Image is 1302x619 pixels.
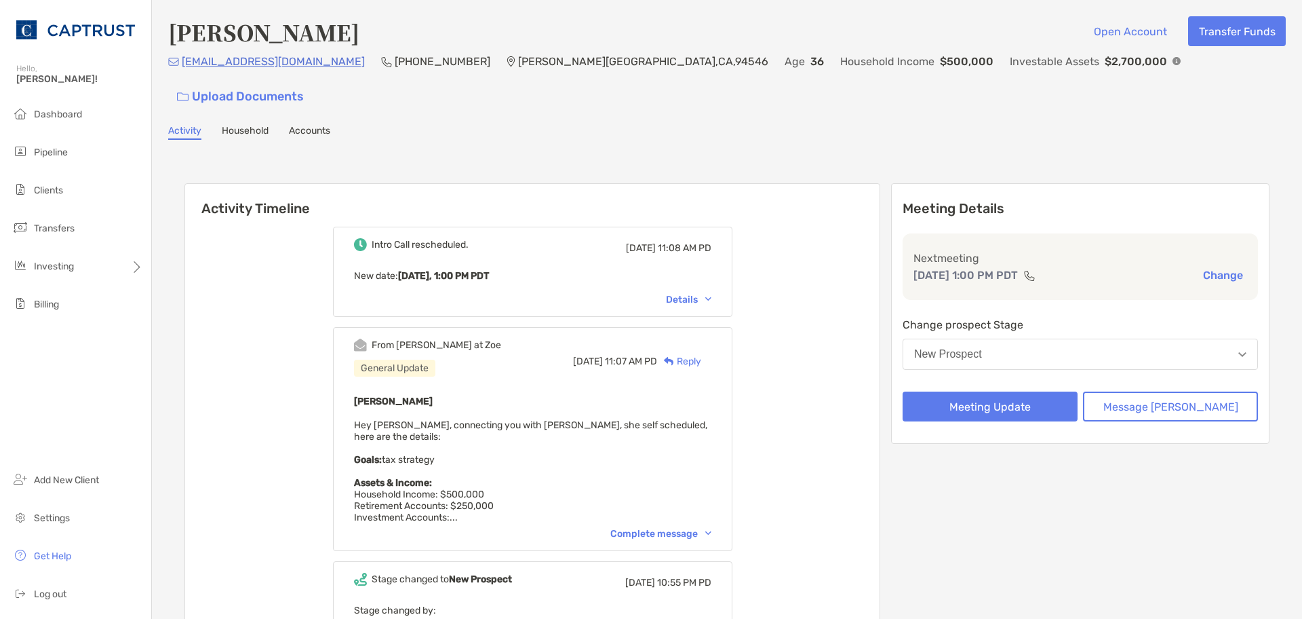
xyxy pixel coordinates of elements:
[705,531,711,536] img: Chevron icon
[34,185,63,196] span: Clients
[12,143,28,160] img: pipeline icon
[657,354,701,369] div: Reply
[1083,16,1177,46] button: Open Account
[16,73,143,85] span: [PERSON_NAME]!
[664,357,674,366] img: Reply icon
[903,200,1258,217] p: Meeting Details
[610,528,711,540] div: Complete message
[1238,352,1246,357] img: Open dropdown arrow
[12,471,28,487] img: add_new_client icon
[16,5,135,54] img: CAPTRUST Logo
[182,53,365,70] p: [EMAIL_ADDRESS][DOMAIN_NAME]
[354,477,432,489] strong: Assets & Income:
[573,356,603,367] span: [DATE]
[12,295,28,312] img: billing icon
[913,267,1018,284] p: [DATE] 1:00 PM PDT
[34,299,59,310] span: Billing
[449,574,512,585] b: New Prospect
[1188,16,1286,46] button: Transfer Funds
[605,356,657,367] span: 11:07 AM PD
[381,56,392,67] img: Phone Icon
[168,58,179,66] img: Email Icon
[34,109,82,120] span: Dashboard
[666,294,711,305] div: Details
[34,223,75,234] span: Transfers
[34,147,68,158] span: Pipeline
[34,588,66,600] span: Log out
[289,125,330,140] a: Accounts
[1105,53,1167,70] p: $2,700,000
[354,573,367,586] img: Event icon
[12,219,28,236] img: transfers icon
[354,419,707,523] span: Hey [PERSON_NAME], connecting you with [PERSON_NAME], she self scheduled, here are the details: t...
[12,547,28,563] img: get-help icon
[785,53,805,70] p: Age
[810,53,824,70] p: 36
[34,474,99,486] span: Add New Client
[903,339,1258,370] button: New Prospect
[507,56,515,67] img: Location Icon
[354,360,435,377] div: General Update
[168,125,201,140] a: Activity
[940,53,993,70] p: $500,000
[177,92,189,102] img: button icon
[903,392,1078,421] button: Meeting Update
[185,184,880,217] h6: Activity Timeline
[222,125,269,140] a: Household
[34,512,70,524] span: Settings
[12,181,28,198] img: clients icon
[903,316,1258,333] p: Change prospect Stage
[12,257,28,274] img: investing icon
[354,396,433,407] b: [PERSON_NAME]
[625,577,655,588] span: [DATE]
[372,239,469,250] div: Intro Call rescheduled.
[372,339,501,351] div: From [PERSON_NAME] at Zoe
[1023,270,1035,281] img: communication type
[34,550,71,562] span: Get Help
[372,574,512,585] div: Stage changed to
[354,339,367,352] img: Event icon
[354,238,367,251] img: Event icon
[913,250,1247,267] p: Next meeting
[168,16,359,48] h4: [PERSON_NAME]
[12,585,28,601] img: logout icon
[1172,57,1181,65] img: Info Icon
[398,270,489,282] b: [DATE], 1:00 PM PDT
[34,261,74,272] span: Investing
[168,82,313,111] a: Upload Documents
[657,577,711,588] span: 10:55 PM PD
[1010,53,1099,70] p: Investable Assets
[1199,268,1247,282] button: Change
[1083,392,1258,421] button: Message [PERSON_NAME]
[12,105,28,121] img: dashboard icon
[354,454,382,466] strong: Goals:
[658,242,711,254] span: 11:08 AM PD
[518,53,768,70] p: [PERSON_NAME][GEOGRAPHIC_DATA] , CA , 94546
[354,267,711,284] p: New date :
[705,297,711,301] img: Chevron icon
[914,348,982,360] div: New Prospect
[395,53,490,70] p: [PHONE_NUMBER]
[12,509,28,525] img: settings icon
[840,53,934,70] p: Household Income
[626,242,656,254] span: [DATE]
[354,602,711,619] p: Stage changed by:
